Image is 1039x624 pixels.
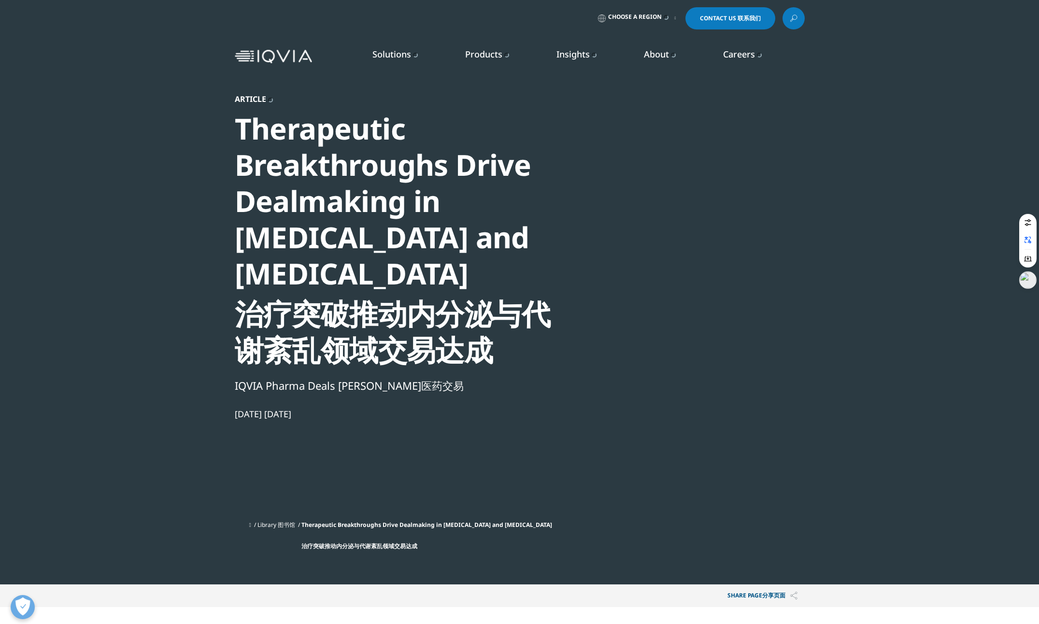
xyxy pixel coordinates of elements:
[264,408,291,420] span: [DATE]
[235,50,312,64] img: IQVIA Healthcare Information Technology and Pharma Clinical Research Company
[235,377,566,394] div: IQVIA Pharma Deals
[700,15,761,21] span: Contact Us
[556,48,600,60] a: Insights
[762,591,785,599] span: 分享页面
[738,14,761,22] span: 联系我们
[644,48,680,60] a: About
[720,584,805,607] button: Share PAGE 分享页面Share PAGE
[723,48,766,60] a: Careers
[720,584,805,607] p: Share PAGE
[608,13,672,24] span: Choose a Region
[235,294,550,369] span: 治疗突破推动内分泌与代谢紊乱领域交易达成
[790,592,797,600] img: Share PAGE
[235,111,566,368] div: Therapeutic Breakthroughs Drive Dealmaking in [MEDICAL_DATA] and [MEDICAL_DATA]
[235,94,566,105] div: Article
[301,521,552,555] span: Therapeutic Breakthroughs Drive Dealmaking in [MEDICAL_DATA] and [MEDICAL_DATA]
[301,542,417,550] span: 治疗突破推动内分泌与代谢紊乱领域交易达成
[11,595,35,619] button: 打开偏好
[278,521,295,529] span: 图书馆
[465,48,513,60] a: Products
[316,34,805,79] nav: Primary
[372,48,422,60] a: Solutions
[685,7,775,29] a: Contact Us 联系我们
[338,378,464,393] span: [PERSON_NAME]医药交易
[235,408,566,420] div: [DATE]
[257,521,295,529] a: Library 图书馆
